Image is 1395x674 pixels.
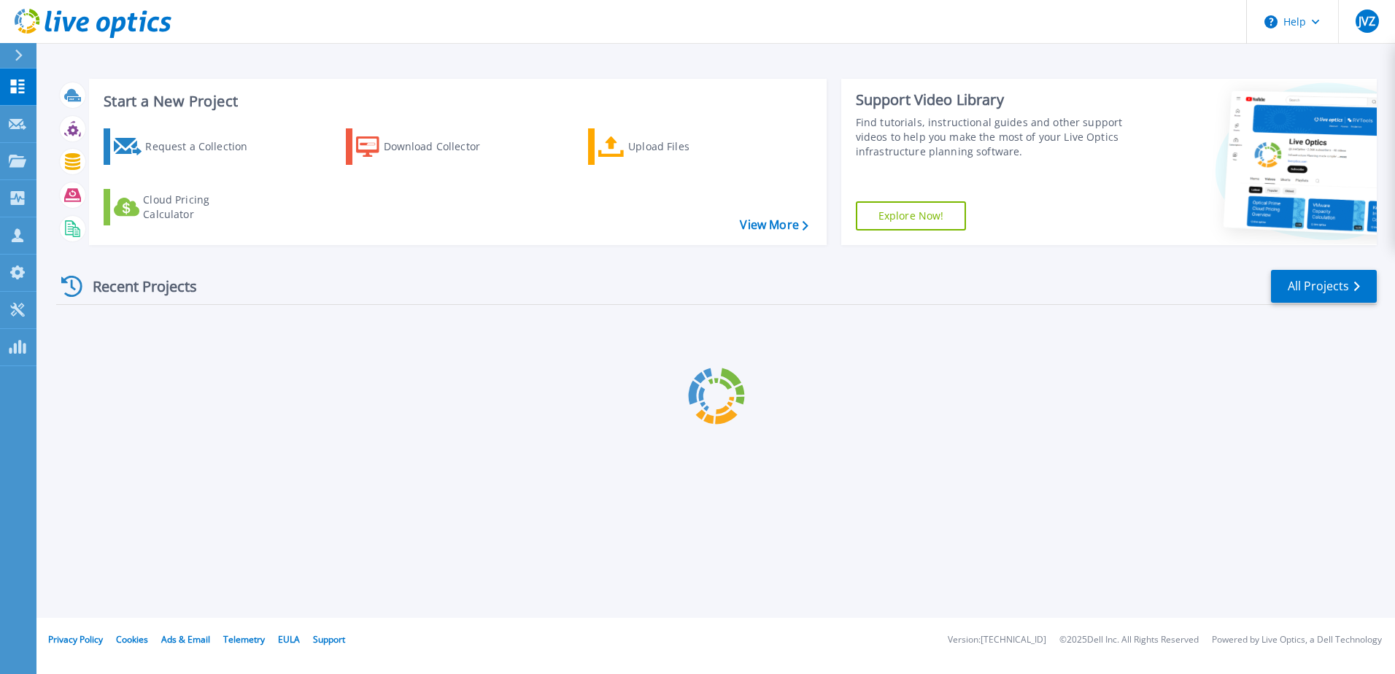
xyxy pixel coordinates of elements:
div: Recent Projects [56,268,217,304]
h3: Start a New Project [104,93,808,109]
a: Upload Files [588,128,751,165]
a: All Projects [1271,270,1377,303]
a: Request a Collection [104,128,266,165]
div: Support Video Library [856,90,1129,109]
a: Ads & Email [161,633,210,646]
a: EULA [278,633,300,646]
a: Telemetry [223,633,265,646]
div: Upload Files [628,132,745,161]
a: Explore Now! [856,201,967,231]
a: Privacy Policy [48,633,103,646]
a: View More [740,218,808,232]
div: Cloud Pricing Calculator [143,193,260,222]
a: Cookies [116,633,148,646]
div: Find tutorials, instructional guides and other support videos to help you make the most of your L... [856,115,1129,159]
div: Download Collector [384,132,501,161]
li: Powered by Live Optics, a Dell Technology [1212,635,1382,645]
li: © 2025 Dell Inc. All Rights Reserved [1059,635,1199,645]
a: Support [313,633,345,646]
li: Version: [TECHNICAL_ID] [948,635,1046,645]
div: Request a Collection [145,132,262,161]
a: Download Collector [346,128,509,165]
span: JVZ [1359,15,1375,27]
a: Cloud Pricing Calculator [104,189,266,225]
